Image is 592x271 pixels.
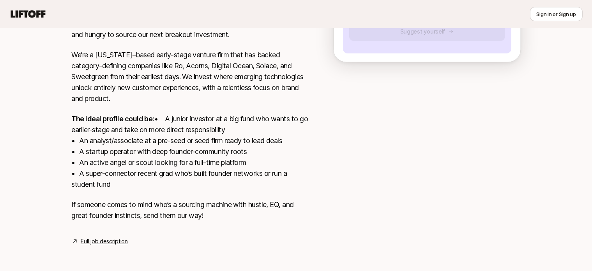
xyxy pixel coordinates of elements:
button: Sign in or Sign up [530,7,583,21]
a: Full job description [81,237,128,246]
strong: The ideal profile could be: [72,115,154,123]
p: • A junior investor at a big fund who wants to go earlier-stage and take on more direct responsib... [72,113,309,190]
p: If someone comes to mind who’s a sourcing machine with hustle, EQ, and great founder instincts, s... [72,199,309,221]
p: We’re a [US_STATE]–based early-stage venture firm that has backed category-defining companies lik... [72,50,309,104]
